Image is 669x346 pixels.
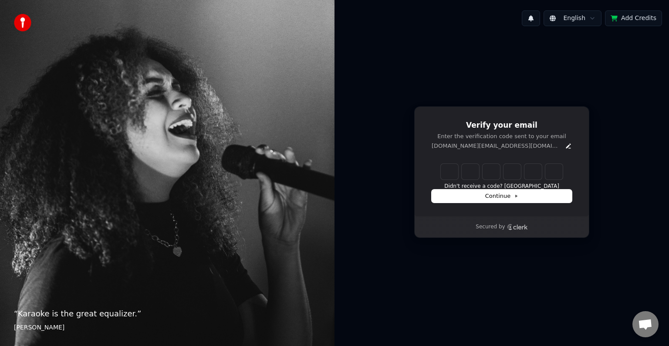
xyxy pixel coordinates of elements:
[507,224,528,230] a: Clerk logo
[485,192,518,200] span: Continue
[444,183,559,190] button: Didn't receive a code? [GEOGRAPHIC_DATA]
[432,120,572,131] h1: Verify your email
[432,142,561,150] p: [DOMAIN_NAME][EMAIL_ADDRESS][DOMAIN_NAME]
[632,311,659,337] div: Open chat
[565,142,572,149] button: Edit
[14,308,321,320] p: “ Karaoke is the great equalizer. ”
[14,323,321,332] footer: [PERSON_NAME]
[441,164,563,180] input: Enter verification code
[14,14,31,31] img: youka
[432,190,572,203] button: Continue
[605,10,662,26] button: Add Credits
[432,132,572,140] p: Enter the verification code sent to your email
[476,224,505,231] p: Secured by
